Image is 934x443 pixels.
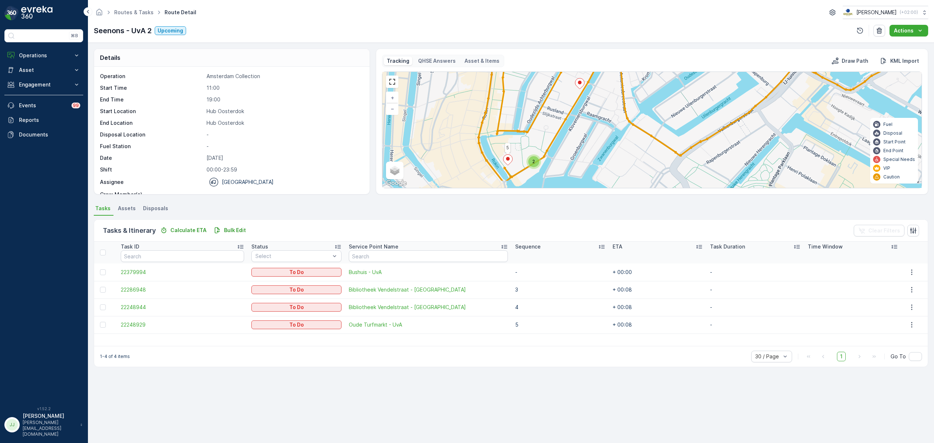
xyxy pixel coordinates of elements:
span: Disposals [143,205,168,212]
p: Upcoming [158,27,183,34]
a: Zoom Out [387,103,398,114]
p: Fuel Station [100,143,204,150]
a: Homepage [95,11,103,17]
p: Time Window [808,243,843,250]
td: + 00:08 [609,281,706,298]
img: logo_dark-DEwI_e13.png [21,6,53,20]
p: - [207,143,362,150]
a: 22248944 [121,304,244,311]
p: Task Duration [710,243,745,250]
input: Search [349,250,508,262]
p: Asset [19,66,69,74]
span: 22286948 [121,286,244,293]
p: Details [100,53,120,62]
span: Bibliotheek Vendelstraat - [GEOGRAPHIC_DATA] [349,304,508,311]
p: Service Point Name [349,243,398,250]
a: Open this area in Google Maps (opens a new window) [384,178,408,188]
a: Reports [4,113,83,127]
p: VIP [883,165,890,171]
td: - [706,298,804,316]
p: Seenons - UvA 2 [94,25,152,36]
p: Crew Member(s) [100,191,204,198]
span: 1 [837,352,846,361]
img: basis-logo_rgb2x.png [843,8,853,16]
p: Amsterdam Collection [207,73,362,80]
p: Fuel [883,122,892,127]
a: Events99 [4,98,83,113]
a: Routes & Tasks [114,9,154,15]
a: Bushuis - UvA [349,269,508,276]
p: 1-4 of 4 items [100,354,130,359]
a: 22379994 [121,269,244,276]
td: - [512,263,609,281]
p: Date [100,154,204,162]
a: 22248929 [121,321,244,328]
p: [DATE] [207,154,362,162]
p: KML Import [890,57,919,65]
p: Start Point [883,139,906,145]
span: Tasks [95,205,111,212]
p: To Do [289,269,304,276]
button: [PERSON_NAME](+02:00) [843,6,928,19]
div: Toggle Row Selected [100,304,106,310]
div: JJ [6,419,18,431]
p: Disposal Location [100,131,204,138]
p: [GEOGRAPHIC_DATA] [222,178,274,186]
p: Special Needs [883,157,915,162]
span: 2 [532,159,535,164]
p: Assignee [100,178,124,186]
p: [PERSON_NAME][EMAIL_ADDRESS][DOMAIN_NAME] [23,420,77,437]
p: Select [255,253,330,260]
p: Engagement [19,81,69,88]
p: Caution [883,174,900,180]
button: KML Import [877,57,922,65]
button: To Do [251,285,341,294]
p: Documents [19,131,80,138]
p: End Time [100,96,204,103]
td: + 00:08 [609,316,706,334]
p: Hub Oosterdok [207,108,362,115]
p: ( +02:00 ) [900,9,918,15]
button: To Do [251,303,341,312]
p: 00:00-23:59 [207,166,362,173]
p: 3 [515,286,605,293]
p: ETA [613,243,622,250]
p: 4 [515,304,605,311]
td: + 00:08 [609,298,706,316]
button: Operations [4,48,83,63]
p: Draw Path [842,57,868,65]
p: 99 [73,103,79,108]
p: 5 [515,321,605,328]
span: + [391,95,394,101]
td: - [706,263,804,281]
div: Toggle Row Selected [100,322,106,328]
button: Calculate ETA [157,226,209,235]
a: Layers [387,162,403,178]
a: Bibliotheek Vendelstraat - UvA [349,286,508,293]
div: 2 [526,154,541,169]
button: Asset [4,63,83,77]
p: To Do [289,321,304,328]
p: Tasks & Itinerary [103,226,156,236]
p: Clear Filters [868,227,900,234]
img: logo [4,6,19,20]
p: End Location [100,119,204,127]
span: Go To [891,353,906,360]
span: Assets [118,205,136,212]
img: Google [384,178,408,188]
button: Engagement [4,77,83,92]
p: Sequence [515,243,541,250]
p: Reports [19,116,80,124]
button: Upcoming [155,26,186,35]
span: Bibliotheek Vendelstraat - [GEOGRAPHIC_DATA] [349,286,508,293]
div: Toggle Row Selected [100,269,106,275]
a: Oude Turfmarkt - UvA [349,321,508,328]
p: To Do [289,286,304,293]
input: Search [121,250,244,262]
td: - [706,316,804,334]
p: Task ID [121,243,139,250]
